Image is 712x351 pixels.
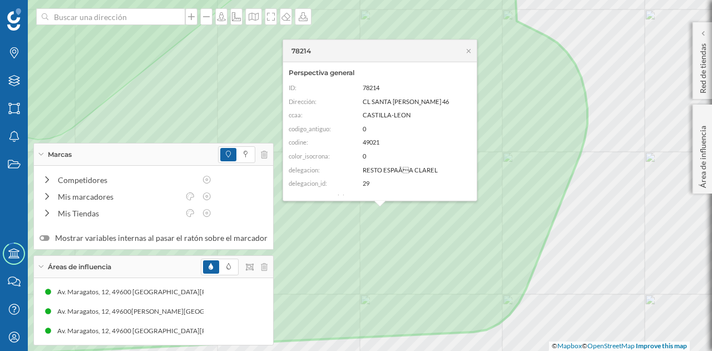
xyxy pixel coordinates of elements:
span: 49021 [363,139,379,146]
div: © © [549,342,690,351]
span: delegacion: [289,166,320,173]
span: color_isocrona: [289,152,330,160]
a: Mapbox [557,342,582,350]
span: ID: [289,84,296,91]
p: Área de influencia [698,121,709,188]
span: Dirección: [289,98,317,105]
span: delegacion_id: [289,180,327,187]
div: Competidores [58,174,196,186]
h6: Perspectiva general [289,68,471,78]
span: codigo_antiguo: [289,125,331,132]
span: en_centro_comercial: [289,193,346,200]
span: CL SANTA [PERSON_NAME] 46 [363,98,449,105]
span: ccaa: [289,111,303,118]
img: Geoblink Logo [7,8,21,31]
a: Improve this map [636,342,687,350]
span: RESTO ESPAÃA CLAREL [363,166,438,173]
div: Mis Tiendas [58,207,179,219]
span: 0 [363,152,366,160]
span: CASTILLA-LEON [363,111,411,118]
p: Red de tiendas [698,39,709,93]
span: 0 [363,125,366,132]
span: 78214 [363,84,379,91]
span: 29 [363,180,369,187]
span: 78214 [291,46,311,56]
div: Mis marcadores [58,191,179,202]
a: OpenStreetMap [587,342,635,350]
span: Áreas de influencia [48,262,111,272]
span: NO [363,193,372,200]
span: Marcas [48,150,72,160]
span: codine: [289,139,308,146]
label: Mostrar variables internas al pasar el ratón sobre el marcador [39,233,268,244]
